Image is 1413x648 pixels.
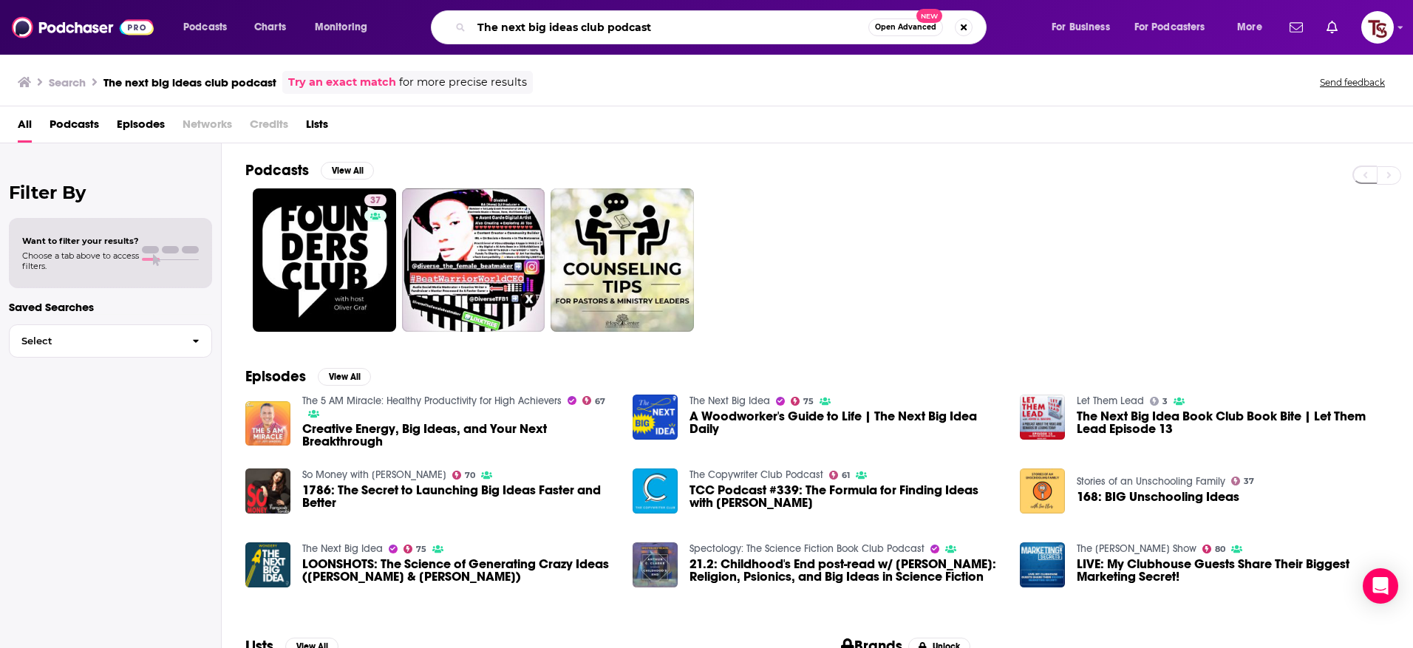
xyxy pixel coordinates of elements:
[690,558,1002,583] a: 21.2: Childhood's End post-read w/ Seth Heasley: Religion, Psionics, and Big Ideas in Science Fic...
[465,472,475,479] span: 70
[183,17,227,38] span: Podcasts
[1077,475,1225,488] a: Stories of an Unschooling Family
[1041,16,1128,39] button: open menu
[1077,395,1144,407] a: Let Them Lead
[1284,15,1309,40] a: Show notifications dropdown
[1361,11,1394,44] img: User Profile
[690,468,823,481] a: The Copywriter Club Podcast
[18,112,32,143] a: All
[1020,395,1065,440] img: The Next Big Idea Book Club Book Bite | Let Them Lead Episode 13
[302,484,615,509] a: 1786: The Secret to Launching Big Ideas Faster and Better
[1150,397,1168,406] a: 3
[1215,546,1225,553] span: 80
[302,423,615,448] a: Creative Energy, Big Ideas, and Your Next Breakthrough
[690,395,770,407] a: The Next Big Idea
[1077,558,1389,583] a: LIVE: My Clubhouse Guests Share Their Biggest Marketing Secret!
[315,17,367,38] span: Monitoring
[803,398,814,405] span: 75
[1077,491,1239,503] span: 168: BIG Unschooling Ideas
[690,542,925,555] a: Spectology: The Science Fiction Book Club Podcast
[12,13,154,41] img: Podchaser - Follow, Share and Rate Podcasts
[1202,545,1226,553] a: 80
[245,161,374,180] a: PodcastsView All
[304,16,387,39] button: open menu
[582,396,606,405] a: 67
[1363,568,1398,604] div: Open Intercom Messenger
[173,16,246,39] button: open menu
[302,542,383,555] a: The Next Big Idea
[245,367,306,386] h2: Episodes
[49,75,86,89] h3: Search
[321,162,374,180] button: View All
[791,397,814,406] a: 75
[183,112,232,143] span: Networks
[1020,468,1065,514] a: 168: BIG Unschooling Ideas
[916,9,943,23] span: New
[1315,76,1389,89] button: Send feedback
[1361,11,1394,44] span: Logged in as TvSMediaGroup
[690,484,1002,509] span: TCC Podcast #339: The Formula for Finding Ideas with [PERSON_NAME]
[471,16,868,39] input: Search podcasts, credits, & more...
[245,542,290,587] img: LOONSHOTS: The Science of Generating Crazy Ideas (Safi Bahcall & Daniel Pink)
[690,410,1002,435] a: A Woodworker's Guide to Life | The Next Big Idea Daily
[1227,16,1281,39] button: open menu
[1162,398,1168,405] span: 3
[1077,410,1389,435] a: The Next Big Idea Book Club Book Bite | Let Them Lead Episode 13
[302,468,446,481] a: So Money with Farnoosh Torabi
[416,546,426,553] span: 75
[245,468,290,514] img: 1786: The Secret to Launching Big Ideas Faster and Better
[50,112,99,143] a: Podcasts
[868,18,943,36] button: Open AdvancedNew
[1020,542,1065,587] a: LIVE: My Clubhouse Guests Share Their Biggest Marketing Secret!
[1134,17,1205,38] span: For Podcasters
[399,74,527,91] span: for more precise results
[1125,16,1227,39] button: open menu
[633,395,678,440] img: A Woodworker's Guide to Life | The Next Big Idea Daily
[1361,11,1394,44] button: Show profile menu
[1237,17,1262,38] span: More
[9,182,212,203] h2: Filter By
[253,188,396,332] a: 37
[250,112,288,143] span: Credits
[288,74,396,91] a: Try an exact match
[245,367,371,386] a: EpisodesView All
[829,471,851,480] a: 61
[1244,478,1254,485] span: 37
[22,250,139,271] span: Choose a tab above to access filters.
[842,472,850,479] span: 61
[302,395,562,407] a: The 5 AM Miracle: Healthy Productivity for High Achievers
[452,471,476,480] a: 70
[117,112,165,143] a: Episodes
[306,112,328,143] a: Lists
[10,336,180,346] span: Select
[445,10,1001,44] div: Search podcasts, credits, & more...
[302,558,615,583] span: LOONSHOTS: The Science of Generating Crazy Ideas ([PERSON_NAME] & [PERSON_NAME])
[245,401,290,446] img: Creative Energy, Big Ideas, and Your Next Breakthrough
[302,558,615,583] a: LOONSHOTS: The Science of Generating Crazy Ideas (Safi Bahcall & Daniel Pink)
[875,24,936,31] span: Open Advanced
[1231,477,1255,485] a: 37
[370,194,381,208] span: 37
[245,16,295,39] a: Charts
[633,542,678,587] a: 21.2: Childhood's End post-read w/ Seth Heasley: Religion, Psionics, and Big Ideas in Science Fic...
[690,484,1002,509] a: TCC Podcast #339: The Formula for Finding Ideas with Dave Harland
[595,398,605,405] span: 67
[22,236,139,246] span: Want to filter your results?
[633,468,678,514] img: TCC Podcast #339: The Formula for Finding Ideas with Dave Harland
[9,324,212,358] button: Select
